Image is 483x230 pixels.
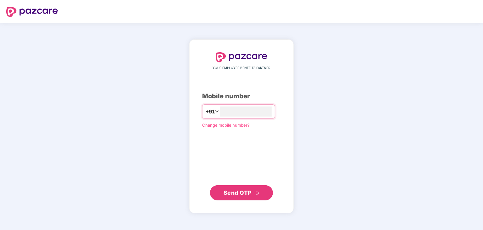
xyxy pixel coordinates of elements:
[224,189,252,196] span: Send OTP
[210,185,273,200] button: Send OTPdouble-right
[215,110,219,113] span: down
[256,191,260,195] span: double-right
[202,123,250,128] a: Change mobile number?
[202,91,281,101] div: Mobile number
[216,52,267,62] img: logo
[213,66,270,71] span: YOUR EMPLOYEE BENEFITS PARTNER
[206,108,215,116] span: +91
[6,7,58,17] img: logo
